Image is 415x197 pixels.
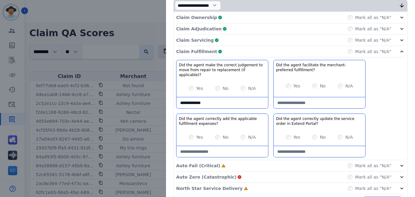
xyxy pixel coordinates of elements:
p: Auto Zero (Catastrophic) [176,174,236,180]
h3: Did the agent make the correct judgement to move from repair to replacement (if applicable)? [179,63,266,77]
label: N/A [345,83,353,89]
label: No [320,83,326,89]
label: Mark all as "N/A" [355,14,391,21]
p: Claim Fulfillment [176,48,217,55]
label: Yes [293,134,300,140]
label: N/A [248,134,256,140]
label: Mark all as "N/A" [355,174,391,180]
label: N/A [345,134,353,140]
p: North Star Service Delivery [176,185,243,191]
label: Yes [196,134,203,140]
h3: Did the agent facilitate the merchant-preferred fulfillment? [276,63,363,72]
p: Claim Adjudication [176,26,222,32]
label: Mark all as "N/A" [355,26,391,32]
label: No [223,134,228,140]
p: Claim Ownership [176,14,217,21]
h3: Did the agent correctly add the applicable fulfillment expenses? [179,116,266,126]
label: N/A [248,85,256,91]
label: Mark all as "N/A" [355,163,391,169]
label: Mark all as "N/A" [355,37,391,43]
label: No [320,134,326,140]
h3: Did the agent correctly update the service order in Extend Portal? [276,116,363,126]
label: No [223,85,228,91]
label: Mark all as "N/A" [355,48,391,55]
p: Claim Servicing [176,37,214,43]
label: Mark all as "N/A" [355,185,391,191]
label: Yes [293,83,300,89]
p: Auto Fail (Critical) [176,163,220,169]
label: Yes [196,85,203,91]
